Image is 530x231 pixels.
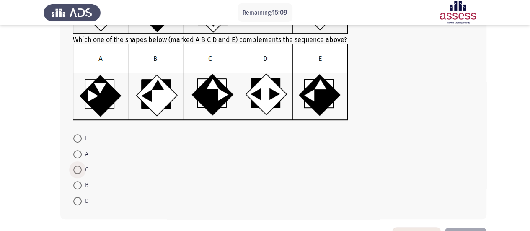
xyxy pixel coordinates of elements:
[429,1,486,24] img: Assessment logo of ASSESS Focus 4 Module Assessment (EN/AR) (Basic - IB)
[272,8,287,16] span: 15:09
[73,44,348,121] img: UkFYYl8wNDZfQi5wbmcxNjkxMzAwNTgyNTgx.png
[243,8,287,18] p: Remaining:
[82,196,89,206] span: D
[82,133,88,143] span: E
[44,1,101,24] img: Assess Talent Management logo
[82,165,88,175] span: C
[82,149,88,159] span: A
[82,180,88,190] span: B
